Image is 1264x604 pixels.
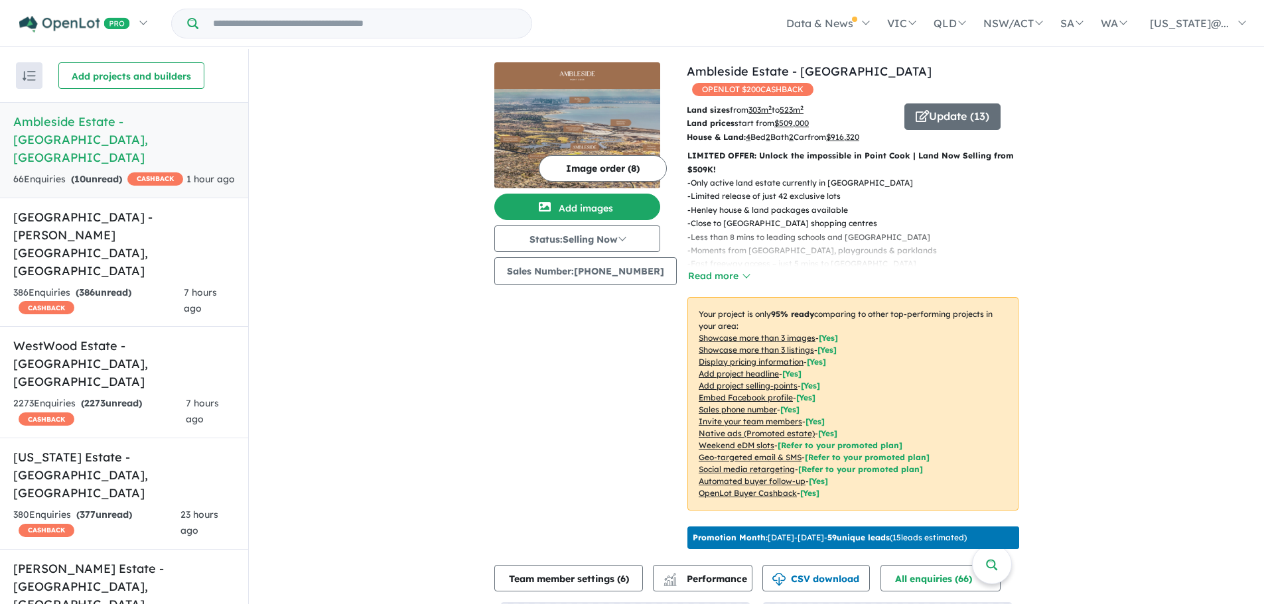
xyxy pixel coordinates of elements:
[699,416,802,426] u: Invite your team members
[796,393,815,402] span: [ Yes ]
[13,337,235,391] h5: WestWood Estate - [GEOGRAPHIC_DATA] , [GEOGRAPHIC_DATA]
[762,565,870,591] button: CSV download
[13,208,235,280] h5: [GEOGRAPHIC_DATA] - [PERSON_NAME][GEOGRAPHIC_DATA] , [GEOGRAPHIC_DATA]
[746,132,750,142] u: 4
[801,381,820,391] span: [ Yes ]
[500,68,655,84] img: Ambleside Estate - Point Cook Logo
[13,448,235,502] h5: [US_STATE] Estate - [GEOGRAPHIC_DATA] , [GEOGRAPHIC_DATA]
[13,113,235,166] h5: Ambleside Estate - [GEOGRAPHIC_DATA] , [GEOGRAPHIC_DATA]
[653,565,752,591] button: Performance
[809,476,828,486] span: [Yes]
[687,131,894,144] p: Bed Bath Car from
[687,217,963,230] p: - Close to [GEOGRAPHIC_DATA] shopping centres
[819,333,838,343] span: [ Yes ]
[687,244,963,257] p: - Moments from [GEOGRAPHIC_DATA], playgrounds & parklands
[699,357,804,367] u: Display pricing information
[827,532,890,542] b: 59 unique leads
[201,9,529,38] input: Try estate name, suburb, builder or developer
[807,357,826,367] span: [ Yes ]
[19,412,74,426] span: CASHBACK
[780,404,800,414] span: [ Yes ]
[184,286,217,314] span: 7 hours ago
[687,105,730,115] b: Land sizes
[13,396,186,428] div: 2273 Enquir ies
[880,565,1001,591] button: All enquiries (66)
[84,397,105,409] span: 2273
[687,257,963,271] p: - Fast freeway access – just 5 mins to [GEOGRAPHIC_DATA]
[789,132,794,142] u: 2
[780,105,804,115] u: 523 m
[766,132,770,142] u: 2
[664,577,677,586] img: bar-chart.svg
[699,428,815,438] u: Native ads (Promoted estate)
[904,103,1001,130] button: Update (13)
[782,369,802,379] span: [ Yes ]
[23,71,36,81] img: sort.svg
[687,132,746,142] b: House & Land:
[699,440,774,450] u: Weekend eDM slots
[800,488,819,498] span: [Yes]
[13,172,183,188] div: 66 Enquir ies
[666,573,747,585] span: Performance
[81,397,142,409] strong: ( unread)
[1150,17,1229,30] span: [US_STATE]@...
[699,393,793,402] u: Embed Facebook profile
[494,257,677,285] button: Sales Number:[PHONE_NUMBER]
[71,173,122,185] strong: ( unread)
[76,509,132,520] strong: ( unread)
[693,532,967,544] p: [DATE] - [DATE] - ( 15 leads estimated)
[494,194,660,220] button: Add images
[772,573,786,586] img: download icon
[699,381,798,391] u: Add project selling-points
[699,333,815,343] u: Showcase more than 3 images
[692,83,813,96] span: OPENLOT $ 200 CASHBACK
[180,509,218,536] span: 23 hours ago
[768,104,772,111] sup: 2
[76,286,131,298] strong: ( unread)
[817,345,837,355] span: [ Yes ]
[494,225,660,252] button: Status:Selling Now
[699,404,777,414] u: Sales phone number
[699,476,806,486] u: Automated buyer follow-up
[699,488,797,498] u: OpenLot Buyer Cashback
[494,565,643,591] button: Team member settings (6)
[699,369,779,379] u: Add project headline
[806,416,825,426] span: [ Yes ]
[186,397,219,425] span: 7 hours ago
[699,452,802,462] u: Geo-targeted email & SMS
[826,132,859,142] u: $ 916,320
[664,573,676,580] img: line-chart.svg
[774,118,809,128] u: $ 509,000
[800,104,804,111] sup: 2
[58,62,204,89] button: Add projects and builders
[687,117,894,130] p: start from
[778,440,902,450] span: [Refer to your promoted plan]
[79,286,95,298] span: 386
[699,464,795,474] u: Social media retargeting
[699,345,814,355] u: Showcase more than 3 listings
[494,62,660,188] a: Ambleside Estate - Point Cook LogoAmbleside Estate - Point Cook
[818,428,837,438] span: [Yes]
[687,103,894,117] p: from
[494,89,660,188] img: Ambleside Estate - Point Cook
[687,231,963,244] p: - Less than 8 mins to leading schools and [GEOGRAPHIC_DATA]
[186,173,235,185] span: 1 hour ago
[772,105,804,115] span: to
[687,176,963,190] p: - Only active land estate currently in [GEOGRAPHIC_DATA]
[693,532,768,542] b: Promotion Month:
[539,155,667,182] button: Image order (8)
[13,507,180,539] div: 380 Enquir ies
[19,524,74,537] span: CASHBACK
[19,16,130,32] img: Openlot PRO Logo White
[19,301,74,314] span: CASHBACK
[687,269,750,284] button: Read more
[687,118,735,128] b: Land prices
[127,172,183,186] span: CASHBACK
[687,64,932,79] a: Ambleside Estate - [GEOGRAPHIC_DATA]
[687,190,963,203] p: - Limited release of just 42 exclusive lots
[687,204,963,217] p: - Henley house & land packages available
[805,452,930,462] span: [Refer to your promoted plan]
[771,309,814,319] b: 95 % ready
[798,464,923,474] span: [Refer to your promoted plan]
[80,509,96,520] span: 377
